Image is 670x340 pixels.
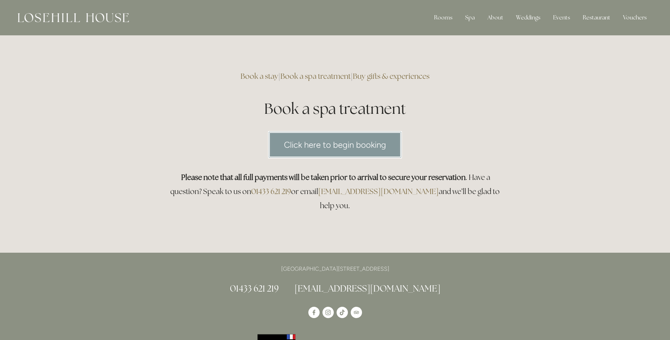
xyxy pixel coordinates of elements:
[510,11,546,25] div: Weddings
[308,307,320,318] a: Losehill House Hotel & Spa
[268,131,402,158] a: Click here to begin booking
[251,187,291,196] a: 01433 621 219
[351,307,362,318] a: TripAdvisor
[547,11,576,25] div: Events
[482,11,509,25] div: About
[337,307,348,318] a: TikTok
[295,283,440,294] a: [EMAIL_ADDRESS][DOMAIN_NAME]
[353,71,429,81] a: Buy gifts & experiences
[617,11,652,25] a: Vouchers
[181,172,466,182] strong: Please note that all full payments will be taken prior to arrival to secure your reservation
[230,283,279,294] a: 01433 621 219
[241,71,278,81] a: Book a stay
[18,13,129,22] img: Losehill House
[428,11,458,25] div: Rooms
[166,264,504,274] p: [GEOGRAPHIC_DATA][STREET_ADDRESS]
[166,98,504,119] h1: Book a spa treatment
[166,170,504,213] h3: . Have a question? Speak to us on or email and we’ll be glad to help you.
[577,11,616,25] div: Restaurant
[322,307,334,318] a: Instagram
[318,187,439,196] a: [EMAIL_ADDRESS][DOMAIN_NAME]
[459,11,480,25] div: Spa
[166,69,504,83] h3: | |
[280,71,351,81] a: Book a spa treatment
